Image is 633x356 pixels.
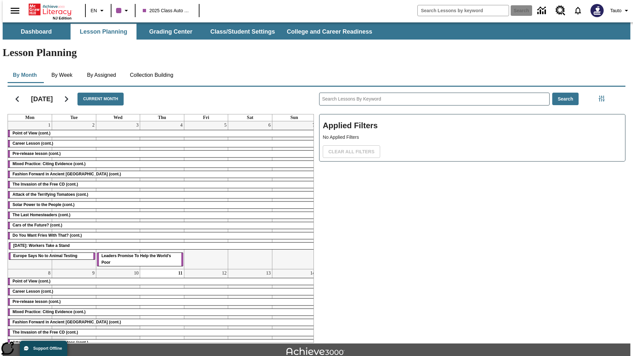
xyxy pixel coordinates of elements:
button: Class color is purple. Change class color [113,5,133,16]
div: Solar Power to the People (cont.) [8,202,316,208]
button: Support Offline [20,341,67,356]
a: Monday [24,114,36,121]
a: Thursday [157,114,167,121]
button: Next [58,91,75,107]
span: Labor Day: Workers Take a Stand [13,243,70,248]
button: Profile/Settings [608,5,633,16]
div: Europe Says No to Animal Testing [9,253,95,259]
div: Leaders Promise To Help the World's Poor [97,253,183,266]
a: Wednesday [112,114,124,121]
a: September 10, 2025 [133,269,140,277]
a: Home [29,3,72,16]
a: September 1, 2025 [47,121,52,129]
span: Point of View (cont.) [13,279,50,283]
a: Saturday [246,114,255,121]
div: Applied Filters [319,114,625,162]
div: Career Lesson (cont.) [8,140,316,147]
td: September 3, 2025 [96,121,140,269]
h2: [DATE] [31,95,53,103]
div: Calendar [2,84,314,343]
a: Resource Center, Will open in new tab [552,2,569,19]
span: Attack of the Terrifying Tomatoes (cont.) [13,340,88,345]
a: September 9, 2025 [91,269,96,277]
td: September 5, 2025 [184,121,228,269]
span: Do You Want Fries With That? (cont.) [13,233,82,238]
input: Search Lessons By Keyword [319,93,549,105]
h2: Applied Filters [323,118,622,134]
td: September 2, 2025 [52,121,96,269]
button: Select a new avatar [587,2,608,19]
div: Fashion Forward in Ancient Rome (cont.) [8,319,316,326]
a: Data Center [533,2,552,20]
span: Career Lesson (cont.) [13,289,53,294]
a: September 12, 2025 [221,269,228,277]
a: September 2, 2025 [91,121,96,129]
span: Pre-release lesson (cont.) [13,299,61,304]
td: September 6, 2025 [228,121,272,269]
h1: Lesson Planning [3,46,630,59]
div: SubNavbar [3,24,378,40]
a: September 7, 2025 [311,121,316,129]
input: search field [418,5,509,16]
button: Language: EN, Select a language [88,5,109,16]
a: September 3, 2025 [135,121,140,129]
span: Pre-release lesson (cont.) [13,151,61,156]
button: Open side menu [5,1,25,20]
p: No Applied Filters [323,134,622,141]
span: The Last Homesteaders (cont.) [13,213,70,217]
a: Sunday [289,114,299,121]
button: By Month [8,67,42,83]
button: By Week [45,67,78,83]
span: Attack of the Terrifying Tomatoes (cont.) [13,192,88,197]
div: Labor Day: Workers Take a Stand [9,243,316,249]
button: Filters Side menu [595,92,608,105]
div: The Invasion of the Free CD (cont.) [8,181,316,188]
img: Avatar [590,4,604,17]
div: Attack of the Terrifying Tomatoes (cont.) [8,340,316,346]
span: Fashion Forward in Ancient Rome (cont.) [13,172,121,176]
a: Notifications [569,2,587,19]
div: Pre-release lesson (cont.) [8,299,316,305]
button: Dashboard [3,24,69,40]
button: Search [552,93,579,105]
span: NJ Edition [53,16,72,20]
span: The Invasion of the Free CD (cont.) [13,182,78,187]
button: Previous [9,91,26,107]
a: Tuesday [69,114,79,121]
div: Career Lesson (cont.) [8,288,316,295]
span: The Invasion of the Free CD (cont.) [13,330,78,335]
a: September 14, 2025 [309,269,316,277]
span: Mixed Practice: Citing Evidence (cont.) [13,162,85,166]
div: Search [314,84,625,343]
button: Class/Student Settings [205,24,280,40]
div: Home [29,2,72,20]
button: By Assigned [82,67,121,83]
button: Lesson Planning [71,24,136,40]
div: Point of View (cont.) [8,278,316,285]
span: Point of View (cont.) [13,131,50,135]
button: Current Month [77,93,124,105]
button: Collection Building [125,67,179,83]
div: Mixed Practice: Citing Evidence (cont.) [8,161,316,167]
span: Fashion Forward in Ancient Rome (cont.) [13,320,121,324]
td: September 7, 2025 [272,121,316,269]
div: Do You Want Fries With That? (cont.) [8,232,316,239]
a: September 13, 2025 [265,269,272,277]
a: Friday [202,114,211,121]
span: Solar Power to the People (cont.) [13,202,75,207]
button: Grading Center [138,24,204,40]
td: September 1, 2025 [8,121,52,269]
span: Cars of the Future? (cont.) [13,223,62,227]
div: Fashion Forward in Ancient Rome (cont.) [8,171,316,178]
div: Attack of the Terrifying Tomatoes (cont.) [8,192,316,198]
div: Cars of the Future? (cont.) [8,222,316,229]
div: Point of View (cont.) [8,130,316,137]
td: September 4, 2025 [140,121,184,269]
div: The Invasion of the Free CD (cont.) [8,329,316,336]
a: September 5, 2025 [223,121,228,129]
span: Support Offline [33,346,62,351]
a: September 4, 2025 [179,121,184,129]
span: Europe Says No to Animal Testing [13,253,77,258]
div: SubNavbar [3,22,630,40]
span: 2025 Class Auto Grade 13 [143,7,192,14]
